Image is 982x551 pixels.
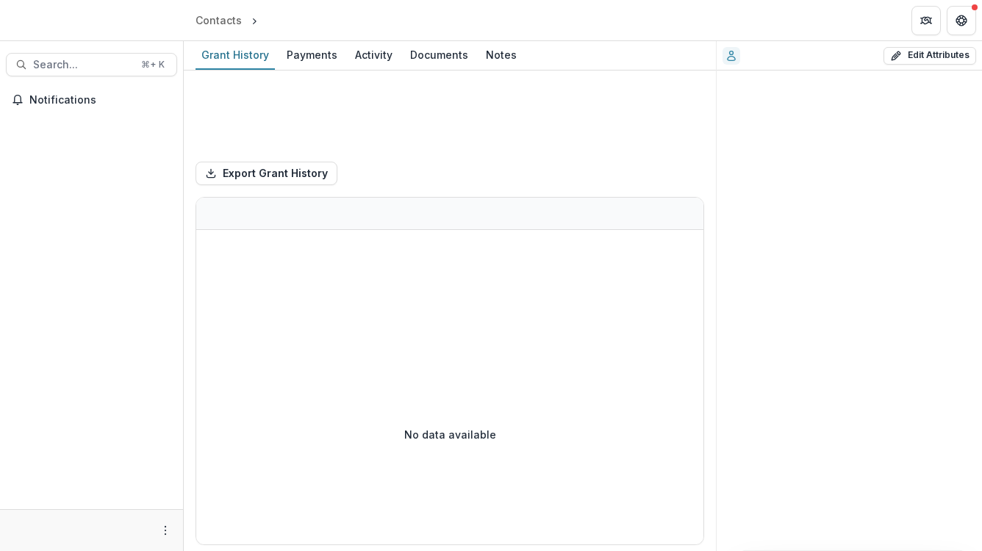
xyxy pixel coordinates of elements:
[196,12,242,28] div: Contacts
[349,41,398,70] a: Activity
[33,59,132,71] span: Search...
[190,10,248,31] a: Contacts
[281,44,343,65] div: Payments
[404,44,474,65] div: Documents
[29,94,171,107] span: Notifications
[6,88,177,112] button: Notifications
[281,41,343,70] a: Payments
[911,6,941,35] button: Partners
[480,41,523,70] a: Notes
[196,41,275,70] a: Grant History
[947,6,976,35] button: Get Help
[480,44,523,65] div: Notes
[196,44,275,65] div: Grant History
[6,53,177,76] button: Search...
[157,522,174,539] button: More
[190,10,323,31] nav: breadcrumb
[404,427,496,442] p: No data available
[349,44,398,65] div: Activity
[196,162,337,185] button: Export Grant History
[138,57,168,73] div: ⌘ + K
[404,41,474,70] a: Documents
[884,47,976,65] button: Edit Attributes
